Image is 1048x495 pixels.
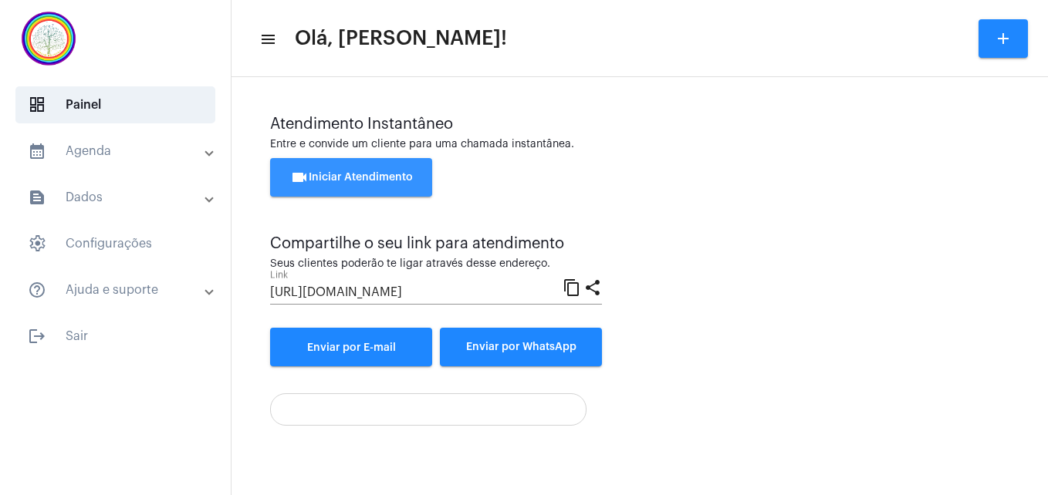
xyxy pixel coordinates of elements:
[270,116,1009,133] div: Atendimento Instantâneo
[295,26,507,51] span: Olá, [PERSON_NAME]!
[270,158,432,197] button: Iniciar Atendimento
[28,281,46,299] mat-icon: sidenav icon
[259,30,275,49] mat-icon: sidenav icon
[290,172,413,183] span: Iniciar Atendimento
[270,139,1009,150] div: Entre e convide um cliente para uma chamada instantânea.
[466,342,576,352] span: Enviar por WhatsApp
[15,225,215,262] span: Configurações
[28,142,46,160] mat-icon: sidenav icon
[12,8,85,69] img: c337f8d0-2252-6d55-8527-ab50248c0d14.png
[270,235,602,252] div: Compartilhe o seu link para atendimento
[270,328,432,366] a: Enviar por E-mail
[290,168,309,187] mat-icon: videocam
[440,328,602,366] button: Enviar por WhatsApp
[28,281,206,299] mat-panel-title: Ajuda e suporte
[9,271,231,308] mat-expansion-panel-header: sidenav iconAjuda e suporte
[9,179,231,216] mat-expansion-panel-header: sidenav iconDados
[28,327,46,345] mat-icon: sidenav icon
[15,318,215,355] span: Sair
[583,278,602,296] mat-icon: share
[28,96,46,114] span: sidenav icon
[563,278,581,296] mat-icon: content_copy
[15,86,215,123] span: Painel
[28,142,206,160] mat-panel-title: Agenda
[9,133,231,170] mat-expansion-panel-header: sidenav iconAgenda
[307,342,396,353] span: Enviar por E-mail
[270,258,602,270] div: Seus clientes poderão te ligar através desse endereço.
[28,188,206,207] mat-panel-title: Dados
[994,29,1013,48] mat-icon: add
[28,234,46,253] span: sidenav icon
[28,188,46,207] mat-icon: sidenav icon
